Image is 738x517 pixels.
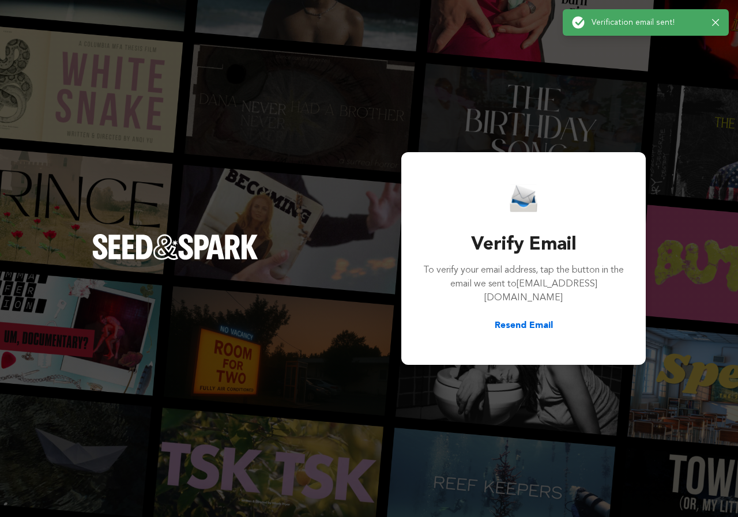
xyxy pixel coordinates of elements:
[422,231,625,259] h3: Verify Email
[510,184,537,213] img: Seed&Spark Email Icon
[92,234,258,259] img: Seed&Spark Logo
[92,234,258,282] a: Seed&Spark Homepage
[495,319,553,333] button: Resend Email
[422,263,625,305] p: To verify your email address, tap the button in the email we sent to
[484,280,597,303] span: [EMAIL_ADDRESS][DOMAIN_NAME]
[592,17,703,28] p: Verification email sent!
